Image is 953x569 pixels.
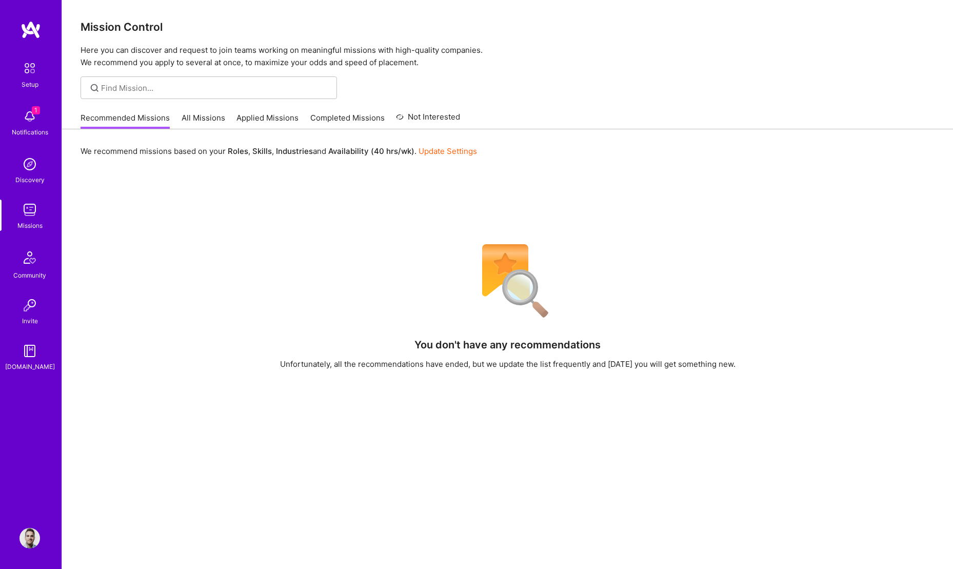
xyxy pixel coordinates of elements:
[19,528,40,548] img: User Avatar
[252,146,272,156] b: Skills
[310,112,385,129] a: Completed Missions
[182,112,225,129] a: All Missions
[17,220,43,231] div: Missions
[19,341,40,361] img: guide book
[328,146,414,156] b: Availability (40 hrs/wk)
[19,154,40,174] img: discovery
[81,112,170,129] a: Recommended Missions
[81,21,935,33] h3: Mission Control
[236,112,299,129] a: Applied Missions
[414,339,601,351] h4: You don't have any recommendations
[17,245,42,270] img: Community
[22,316,38,326] div: Invite
[19,106,40,127] img: bell
[419,146,477,156] a: Update Settings
[280,359,736,369] div: Unfortunately, all the recommendations have ended, but we update the list frequently and [DATE] y...
[276,146,313,156] b: Industries
[21,21,41,39] img: logo
[17,528,43,548] a: User Avatar
[396,111,460,129] a: Not Interested
[13,270,46,281] div: Community
[5,361,55,372] div: [DOMAIN_NAME]
[101,83,329,93] input: Find Mission...
[464,238,551,325] img: No Results
[12,127,48,138] div: Notifications
[32,106,40,114] span: 1
[81,44,935,69] p: Here you can discover and request to join teams working on meaningful missions with high-quality ...
[19,295,40,316] img: Invite
[22,79,38,90] div: Setup
[19,57,41,79] img: setup
[81,146,477,156] p: We recommend missions based on your , , and .
[19,200,40,220] img: teamwork
[15,174,45,185] div: Discovery
[89,82,101,94] i: icon SearchGrey
[228,146,248,156] b: Roles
